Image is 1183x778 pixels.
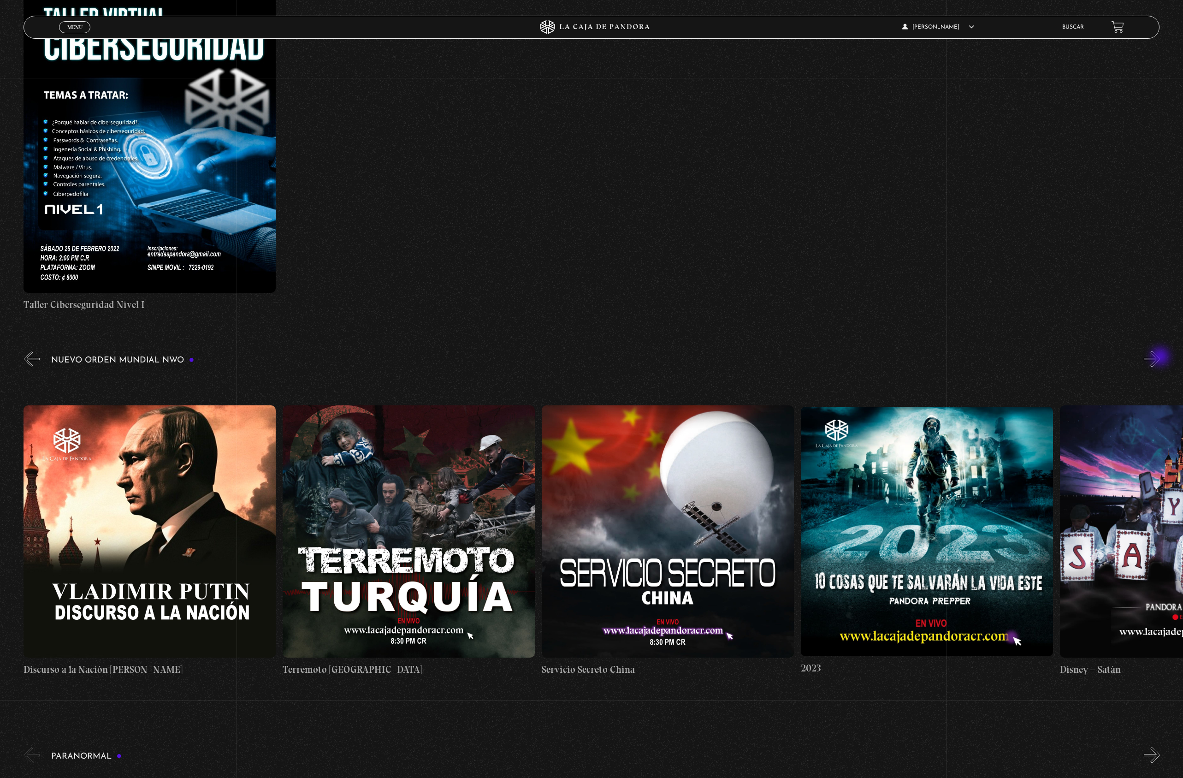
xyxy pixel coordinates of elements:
[1144,747,1160,763] button: Next
[51,752,122,761] h3: Paranormal
[24,374,276,708] a: Discurso a la Nación [PERSON_NAME]
[902,24,974,30] span: [PERSON_NAME]
[1112,21,1124,33] a: View your shopping cart
[24,747,40,763] button: Previous
[51,356,194,365] h3: Nuevo Orden Mundial NWO
[24,662,276,677] h4: Discurso a la Nación [PERSON_NAME]
[283,374,535,708] a: Terremoto [GEOGRAPHIC_DATA]
[801,374,1053,708] a: 2023
[542,374,794,708] a: Servicio Secreto China
[542,662,794,677] h4: Servicio Secreto China
[24,351,40,367] button: Previous
[1062,24,1084,30] a: Buscar
[67,24,83,30] span: Menu
[64,32,86,39] span: Cerrar
[801,661,1053,676] h4: 2023
[24,297,276,312] h4: Taller Ciberseguridad Nivel I
[1144,351,1160,367] button: Next
[283,662,535,677] h4: Terremoto [GEOGRAPHIC_DATA]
